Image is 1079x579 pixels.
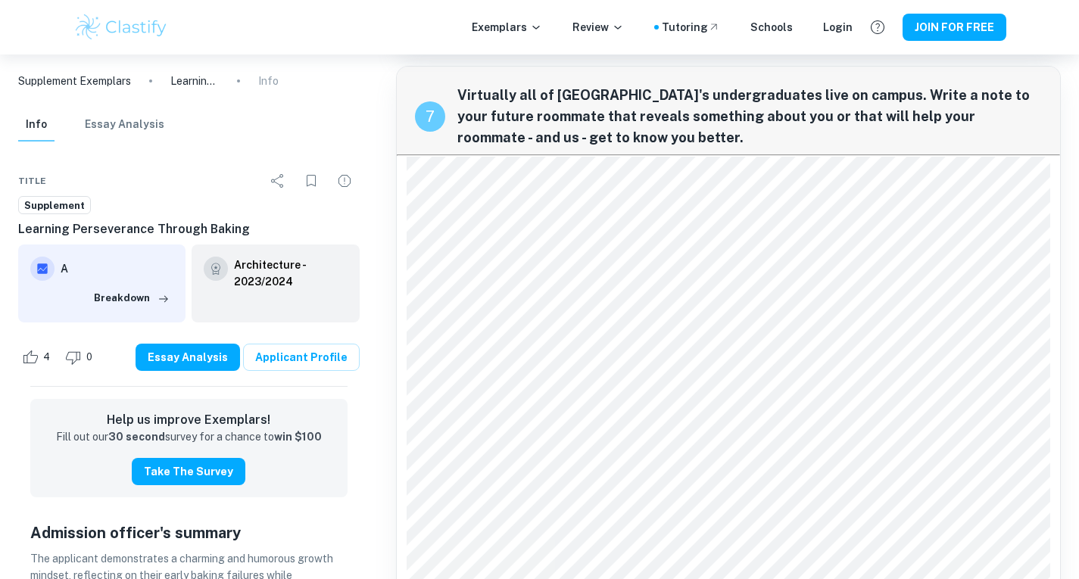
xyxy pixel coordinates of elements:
button: JOIN FOR FREE [903,14,1006,41]
span: Title [18,174,46,188]
button: Info [18,108,55,142]
a: Tutoring [662,19,720,36]
div: Like [18,345,58,369]
h6: Learning Perseverance Through Baking [18,220,360,238]
button: Essay Analysis [85,108,164,142]
span: 4 [35,350,58,365]
p: Learning Perseverance Through Baking [170,73,219,89]
h5: Admission officer's summary [30,521,348,544]
span: 0 [78,350,101,365]
span: Virtually all of [GEOGRAPHIC_DATA]'s undergraduates live on campus. Write a note to your future r... [457,85,1042,148]
a: Architecture - 2023/2024 [234,257,347,290]
a: Applicant Profile [243,344,360,371]
p: Info [258,73,279,89]
a: Login [823,19,853,36]
strong: 30 second [108,431,165,443]
h6: Help us improve Exemplars! [42,411,335,429]
p: Fill out our survey for a chance to [56,429,322,446]
div: Dislike [61,345,101,369]
a: Supplement [18,196,91,215]
div: Share [263,166,293,196]
button: Breakdown [90,287,173,310]
a: Schools [750,19,793,36]
strong: win $100 [274,431,322,443]
img: Clastify logo [73,12,170,42]
a: Supplement Exemplars [18,73,131,89]
button: Take the Survey [132,458,245,485]
div: Bookmark [296,166,326,196]
div: Report issue [329,166,360,196]
p: Review [572,19,624,36]
div: recipe [415,101,445,132]
button: Help and Feedback [865,14,890,40]
span: Supplement [19,198,90,213]
p: Exemplars [472,19,542,36]
h6: A [61,260,173,277]
button: Essay Analysis [136,344,240,371]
